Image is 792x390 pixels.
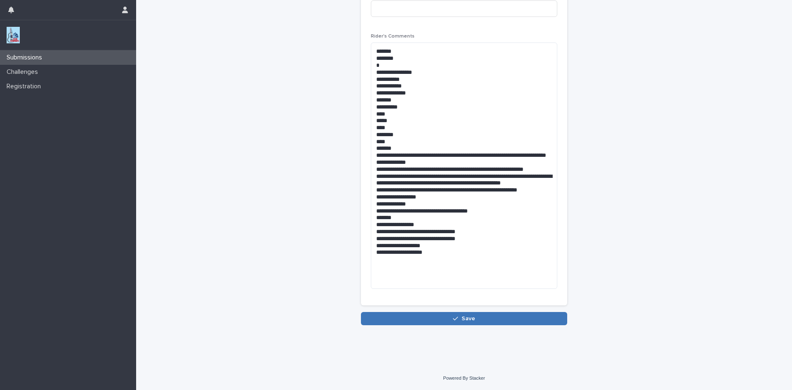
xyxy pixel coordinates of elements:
a: Powered By Stacker [443,376,485,381]
img: jxsLJbdS1eYBI7rVAS4p [7,27,20,43]
p: Challenges [3,68,45,76]
p: Submissions [3,54,49,61]
span: Rider's Comments [371,34,415,39]
p: Registration [3,83,47,90]
button: Save [361,312,567,325]
span: Save [462,316,475,321]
